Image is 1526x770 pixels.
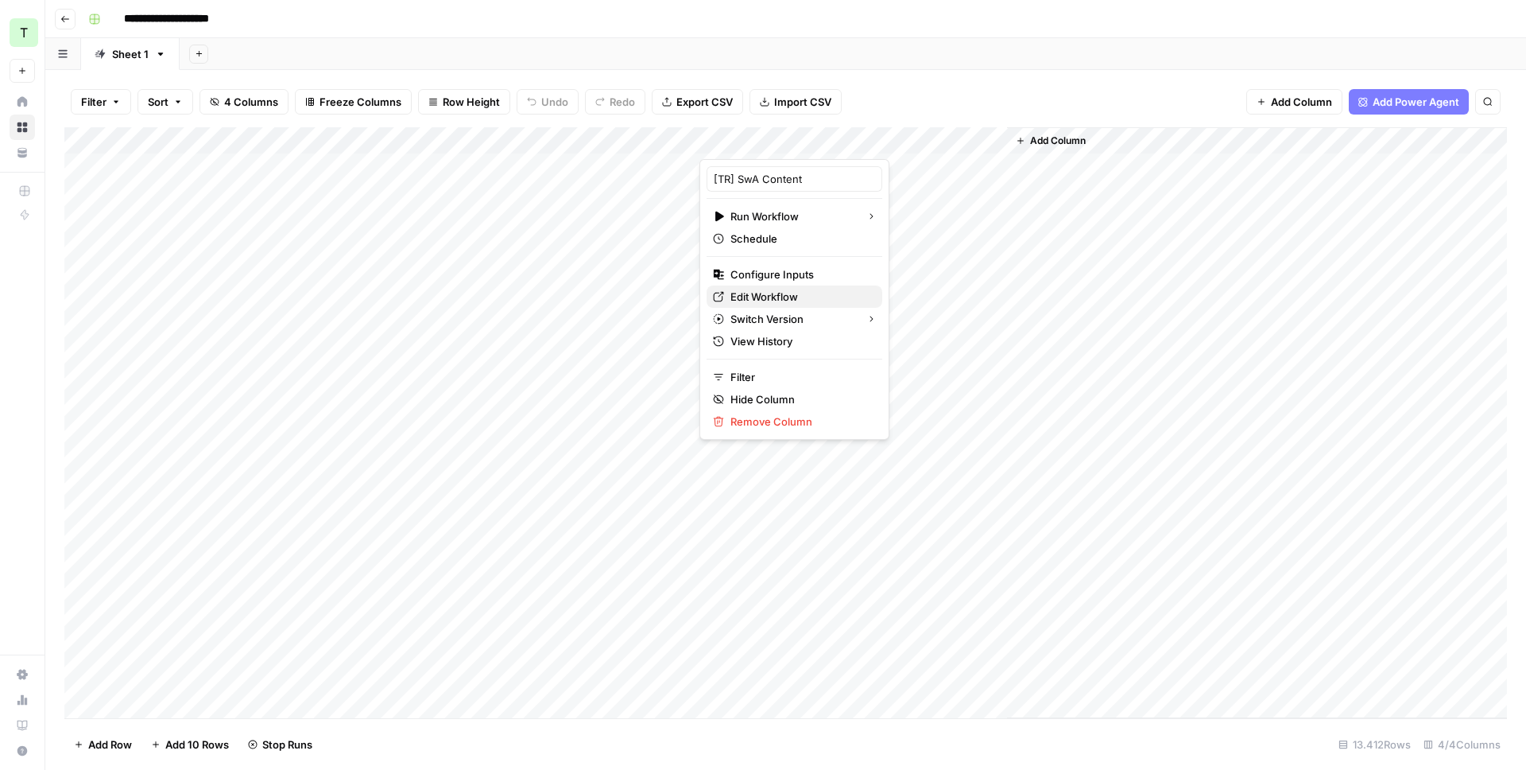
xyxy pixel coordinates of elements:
[730,266,870,282] span: Configure Inputs
[1417,732,1507,757] div: 4/4 Columns
[10,662,35,687] a: Settings
[517,89,579,115] button: Undo
[320,94,401,110] span: Freeze Columns
[610,94,635,110] span: Redo
[148,94,168,110] span: Sort
[730,369,870,385] span: Filter
[1009,130,1092,151] button: Add Column
[20,23,28,42] span: T
[730,333,870,349] span: View History
[262,737,312,752] span: Stop Runs
[1271,94,1332,110] span: Add Column
[224,94,278,110] span: 4 Columns
[730,311,854,327] span: Switch Version
[730,231,870,247] span: Schedule
[81,38,180,70] a: Sheet 1
[676,94,733,110] span: Export CSV
[137,89,193,115] button: Sort
[295,89,412,115] button: Freeze Columns
[10,89,35,115] a: Home
[10,687,35,713] a: Usage
[1246,89,1342,115] button: Add Column
[112,46,149,62] div: Sheet 1
[165,737,229,752] span: Add 10 Rows
[585,89,645,115] button: Redo
[199,89,289,115] button: 4 Columns
[730,391,870,407] span: Hide Column
[10,738,35,764] button: Help + Support
[141,732,238,757] button: Add 10 Rows
[652,89,743,115] button: Export CSV
[10,713,35,738] a: Learning Hub
[1349,89,1469,115] button: Add Power Agent
[730,208,854,224] span: Run Workflow
[730,414,870,430] span: Remove Column
[88,737,132,752] span: Add Row
[730,289,870,305] span: Edit Workflow
[238,732,322,757] button: Stop Runs
[443,94,500,110] span: Row Height
[774,94,831,110] span: Import CSV
[1373,94,1459,110] span: Add Power Agent
[81,94,107,110] span: Filter
[10,115,35,140] a: Browse
[10,140,35,165] a: Your Data
[418,89,510,115] button: Row Height
[749,89,842,115] button: Import CSV
[10,13,35,52] button: Workspace: TY SEO Team
[1332,732,1417,757] div: 13.412 Rows
[541,94,568,110] span: Undo
[1030,134,1086,148] span: Add Column
[64,732,141,757] button: Add Row
[71,89,131,115] button: Filter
